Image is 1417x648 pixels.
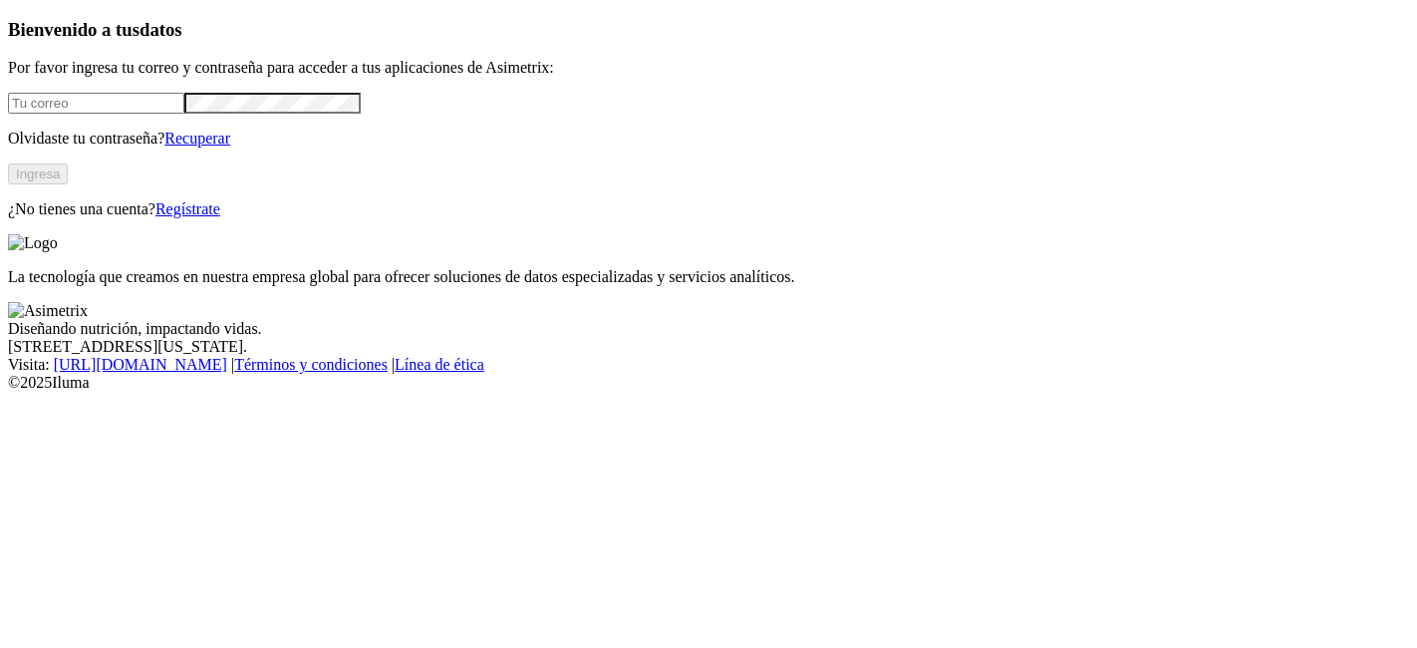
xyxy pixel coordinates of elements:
[8,200,1409,218] p: ¿No tienes una cuenta?
[8,302,88,320] img: Asimetrix
[8,163,68,184] button: Ingresa
[140,19,182,40] span: datos
[8,19,1409,41] h3: Bienvenido a tus
[8,130,1409,148] p: Olvidaste tu contraseña?
[8,59,1409,77] p: Por favor ingresa tu correo y contraseña para acceder a tus aplicaciones de Asimetrix:
[155,200,220,217] a: Regístrate
[234,356,388,373] a: Términos y condiciones
[54,356,227,373] a: [URL][DOMAIN_NAME]
[8,234,58,252] img: Logo
[395,356,484,373] a: Línea de ética
[8,374,1409,392] div: © 2025 Iluma
[8,268,1409,286] p: La tecnología que creamos en nuestra empresa global para ofrecer soluciones de datos especializad...
[8,338,1409,356] div: [STREET_ADDRESS][US_STATE].
[8,320,1409,338] div: Diseñando nutrición, impactando vidas.
[8,93,184,114] input: Tu correo
[164,130,230,147] a: Recuperar
[8,356,1409,374] div: Visita : | |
